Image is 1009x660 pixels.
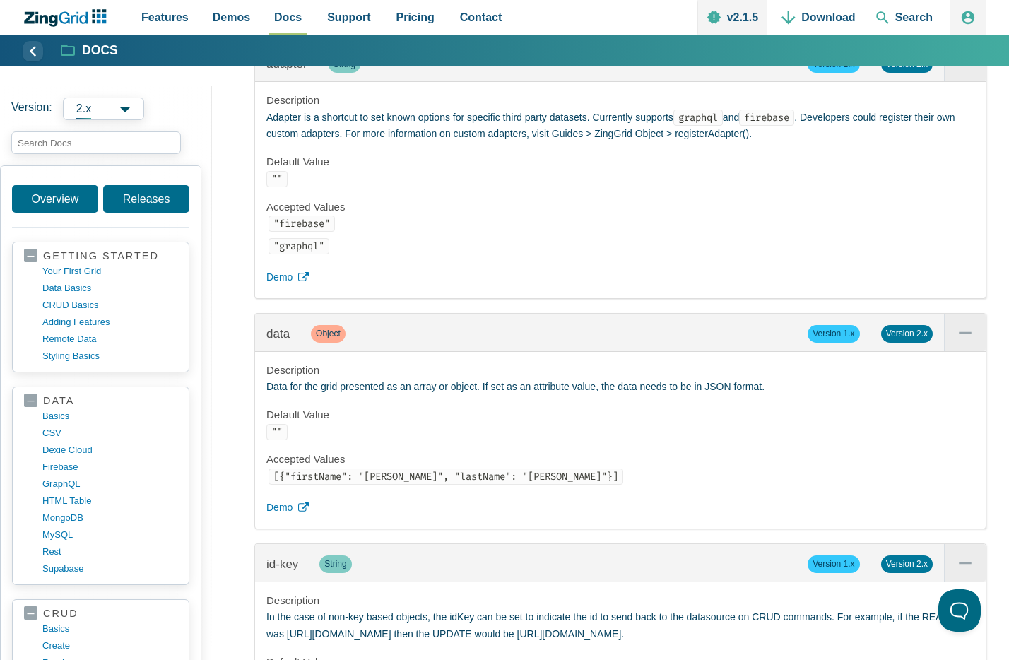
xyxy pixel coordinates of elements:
[266,327,290,341] a: data
[42,348,177,365] a: styling basics
[42,526,177,543] a: MySQL
[266,200,974,214] h4: Accepted Values
[42,263,177,280] a: your first grid
[269,216,335,232] code: "firebase"
[266,500,974,517] a: Demo
[266,558,298,571] a: id-key
[141,8,189,27] span: Features
[42,493,177,509] a: HTML table
[808,325,859,342] span: Version 1.x
[12,185,98,213] a: Overview
[311,325,346,342] span: Object
[673,110,723,126] code: graphql
[396,8,435,27] span: Pricing
[24,249,177,263] a: getting started
[11,98,201,120] label: Versions
[739,110,794,126] code: firebase
[42,509,177,526] a: MongoDB
[460,8,502,27] span: Contact
[42,637,177,654] a: create
[266,594,974,608] h4: Description
[269,238,329,254] code: "graphql"
[266,609,974,643] p: In the case of non-key based objects, the idKey can be set to indicate the id to send back to the...
[82,45,118,57] strong: Docs
[24,394,177,408] a: data
[42,543,177,560] a: rest
[808,555,859,572] span: Version 1.x
[319,555,351,572] span: String
[266,363,974,377] h4: Description
[11,98,52,120] span: Version:
[266,452,974,466] h4: Accepted Values
[938,589,981,632] iframe: Help Scout Beacon - Open
[42,620,177,637] a: basics
[266,424,288,440] code: ""
[103,185,189,213] a: Releases
[274,8,302,27] span: Docs
[24,607,177,620] a: crud
[266,269,293,286] span: Demo
[42,442,177,459] a: dexie cloud
[269,469,623,485] code: [{"firstName": "[PERSON_NAME]", "lastName": "[PERSON_NAME]"}]
[42,560,177,577] a: supabase
[881,555,933,572] span: Version 2.x
[266,500,293,517] span: Demo
[61,42,118,59] a: Docs
[42,297,177,314] a: CRUD basics
[327,8,370,27] span: Support
[42,425,177,442] a: CSV
[266,155,974,169] h4: Default Value
[266,171,288,187] code: ""
[23,9,114,27] a: ZingChart Logo. Click to return to the homepage
[42,408,177,425] a: basics
[42,459,177,476] a: firebase
[266,93,974,107] h4: Description
[42,331,177,348] a: remote data
[11,131,181,154] input: search input
[266,379,974,396] p: Data for the grid presented as an array or object. If set as an attribute value, the data needs t...
[266,110,974,143] p: Adapter is a shortcut to set known options for specific third party datasets. Currently supports ...
[42,476,177,493] a: GraphQL
[266,408,974,422] h4: Default Value
[42,280,177,297] a: data basics
[266,57,307,71] a: adapter
[881,325,933,342] span: Version 2.x
[213,8,250,27] span: Demos
[42,314,177,331] a: adding features
[266,269,974,286] a: Demo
